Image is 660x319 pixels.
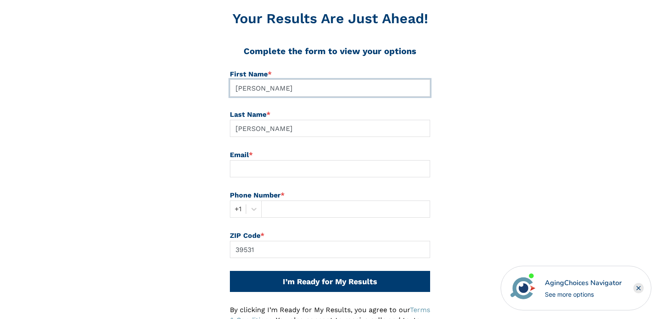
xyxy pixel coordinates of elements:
div: See more options [545,290,622,299]
div: Your Results Are Just Ahead! [123,8,537,29]
span: Email [230,151,249,159]
button: I’m Ready for My Results [230,271,430,292]
span: Phone Number [230,191,281,199]
img: avatar [508,273,538,303]
h3: Complete the form to view your options [230,46,430,56]
span: First Name [230,70,268,78]
span: Last Name [230,110,266,118]
div: AgingChoices Navigator [545,278,622,288]
div: Close [633,283,644,293]
span: ZIP Code [230,231,260,240]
